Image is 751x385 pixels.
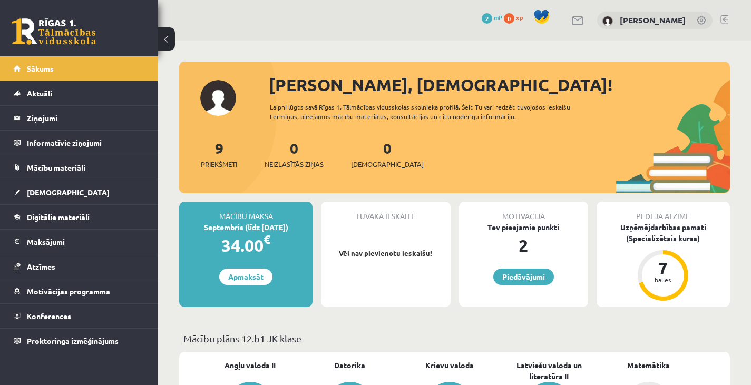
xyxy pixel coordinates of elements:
[504,13,528,22] a: 0 xp
[326,248,445,259] p: Vēl nav pievienotu ieskaišu!
[499,360,599,382] a: Latviešu valoda un literatūra II
[14,106,145,130] a: Ziņojumi
[620,15,686,25] a: [PERSON_NAME]
[334,360,365,371] a: Datorika
[14,230,145,254] a: Maksājumi
[627,360,670,371] a: Matemātika
[351,139,424,170] a: 0[DEMOGRAPHIC_DATA]
[183,331,726,345] p: Mācību plāns 12.b1 JK klase
[459,233,588,258] div: 2
[27,230,145,254] legend: Maksājumi
[264,232,270,247] span: €
[14,131,145,155] a: Informatīvie ziņojumi
[14,56,145,81] a: Sākums
[14,279,145,303] a: Motivācijas programma
[482,13,492,24] span: 2
[270,102,600,121] div: Laipni lūgts savā Rīgas 1. Tālmācības vidusskolas skolnieka profilā. Šeit Tu vari redzēt tuvojošo...
[597,222,730,244] div: Uzņēmējdarbības pamati (Specializētais kurss)
[14,254,145,279] a: Atzīmes
[494,13,502,22] span: mP
[14,329,145,353] a: Proktoringa izmēģinājums
[597,202,730,222] div: Pēdējā atzīme
[647,277,679,283] div: balles
[14,155,145,180] a: Mācību materiāli
[27,88,52,98] span: Aktuāli
[14,205,145,229] a: Digitālie materiāli
[351,159,424,170] span: [DEMOGRAPHIC_DATA]
[179,202,313,222] div: Mācību maksa
[493,269,554,285] a: Piedāvājumi
[27,212,90,222] span: Digitālie materiāli
[27,64,54,73] span: Sākums
[179,233,313,258] div: 34.00
[27,163,85,172] span: Mācību materiāli
[14,304,145,328] a: Konferences
[597,222,730,302] a: Uzņēmējdarbības pamati (Specializētais kurss) 7 balles
[225,360,276,371] a: Angļu valoda II
[27,336,119,345] span: Proktoringa izmēģinājums
[516,13,523,22] span: xp
[14,81,145,105] a: Aktuāli
[265,139,324,170] a: 0Neizlasītās ziņas
[219,269,272,285] a: Apmaksāt
[14,180,145,204] a: [DEMOGRAPHIC_DATA]
[201,139,237,170] a: 9Priekšmeti
[27,106,145,130] legend: Ziņojumi
[27,131,145,155] legend: Informatīvie ziņojumi
[504,13,514,24] span: 0
[482,13,502,22] a: 2 mP
[647,260,679,277] div: 7
[27,287,110,296] span: Motivācijas programma
[27,187,110,197] span: [DEMOGRAPHIC_DATA]
[12,18,96,45] a: Rīgas 1. Tālmācības vidusskola
[179,222,313,233] div: Septembris (līdz [DATE])
[425,360,474,371] a: Krievu valoda
[459,222,588,233] div: Tev pieejamie punkti
[27,262,55,271] span: Atzīmes
[459,202,588,222] div: Motivācija
[27,311,71,321] span: Konferences
[321,202,450,222] div: Tuvākā ieskaite
[602,16,613,26] img: Kristiāna Eglīte
[265,159,324,170] span: Neizlasītās ziņas
[201,159,237,170] span: Priekšmeti
[269,72,730,97] div: [PERSON_NAME], [DEMOGRAPHIC_DATA]!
